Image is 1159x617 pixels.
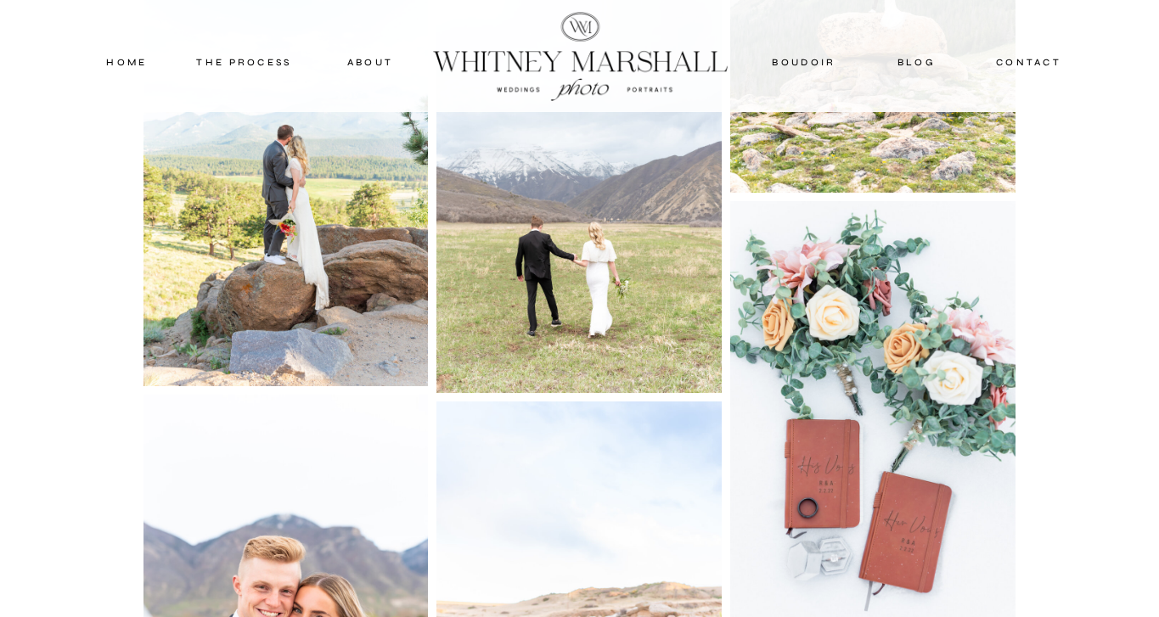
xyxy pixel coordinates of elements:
a: blog [880,54,954,70]
a: contact [989,54,1069,70]
a: about [329,54,413,70]
a: boudoir [770,54,839,70]
a: THE PROCESS [194,54,295,70]
a: home [91,54,164,70]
